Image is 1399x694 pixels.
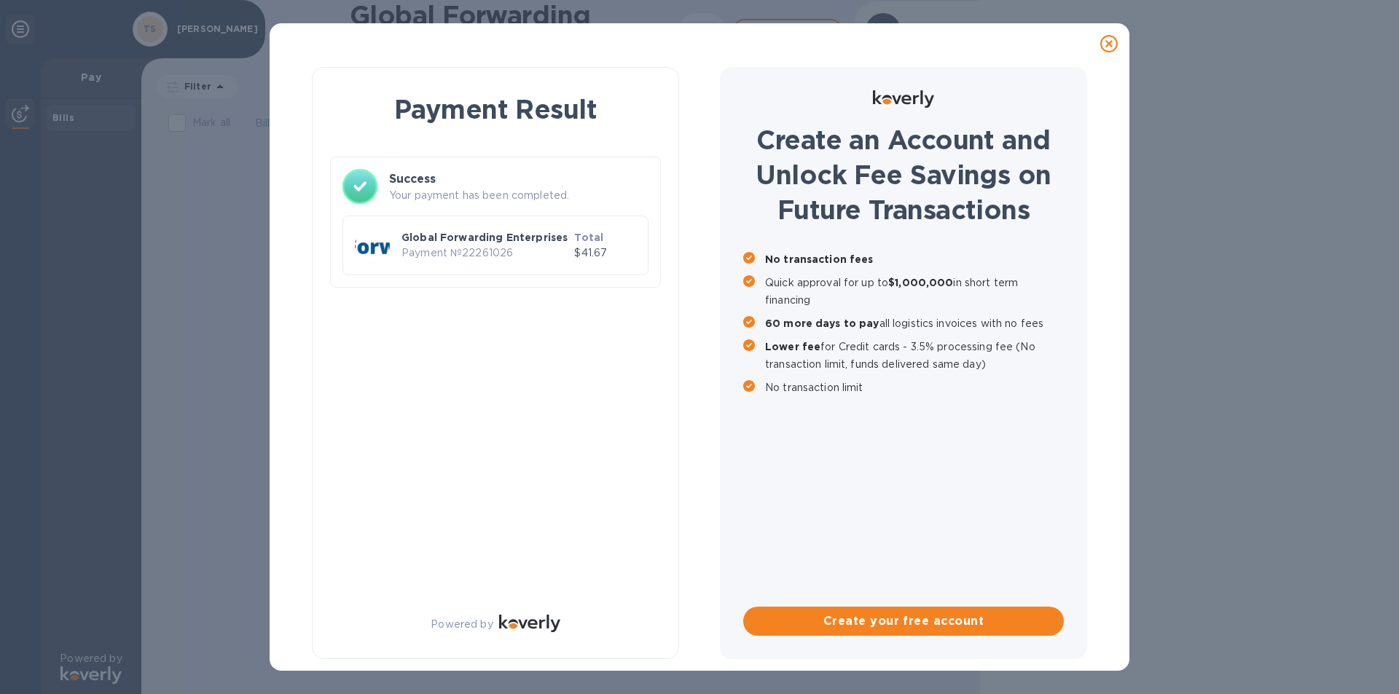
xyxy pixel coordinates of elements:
[765,274,1064,309] p: Quick approval for up to in short term financing
[873,90,934,108] img: Logo
[765,253,874,265] b: No transaction fees
[765,379,1064,396] p: No transaction limit
[765,338,1064,373] p: for Credit cards - 3.5% processing fee (No transaction limit, funds delivered same day)
[389,188,648,203] p: Your payment has been completed.
[499,615,560,632] img: Logo
[401,245,568,261] p: Payment № 22261026
[431,617,493,632] p: Powered by
[574,245,636,261] p: $41.67
[743,122,1064,227] h1: Create an Account and Unlock Fee Savings on Future Transactions
[389,170,648,188] h3: Success
[401,230,568,245] p: Global Forwarding Enterprises
[765,341,820,352] b: Lower fee
[743,607,1064,636] button: Create your free account
[765,318,879,329] b: 60 more days to pay
[574,232,603,243] b: Total
[336,91,655,127] h1: Payment Result
[765,315,1064,332] p: all logistics invoices with no fees
[755,612,1052,630] span: Create your free account
[888,277,953,288] b: $1,000,000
